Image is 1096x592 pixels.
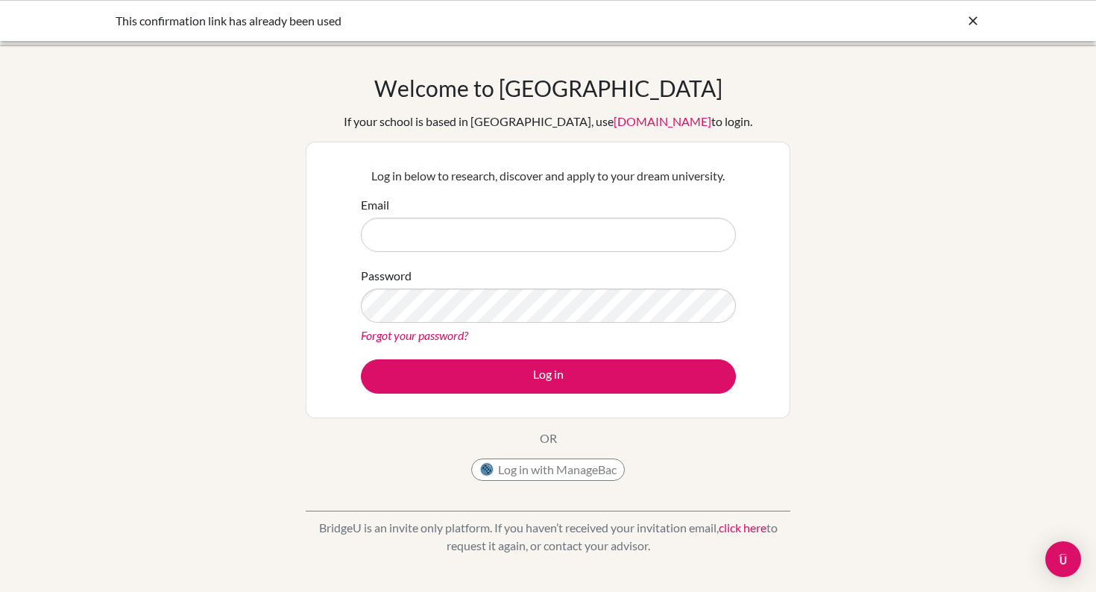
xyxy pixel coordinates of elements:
label: Password [361,267,412,285]
button: Log in [361,359,736,394]
a: Forgot your password? [361,328,468,342]
a: [DOMAIN_NAME] [614,114,711,128]
label: Email [361,196,389,214]
a: click here [719,520,766,535]
p: BridgeU is an invite only platform. If you haven’t received your invitation email, to request it ... [306,519,790,555]
div: Open Intercom Messenger [1045,541,1081,577]
div: If your school is based in [GEOGRAPHIC_DATA], use to login. [344,113,752,130]
button: Log in with ManageBac [471,459,625,481]
p: Log in below to research, discover and apply to your dream university. [361,167,736,185]
h1: Welcome to [GEOGRAPHIC_DATA] [374,75,722,101]
div: This confirmation link has already been used [116,12,757,30]
p: OR [540,429,557,447]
